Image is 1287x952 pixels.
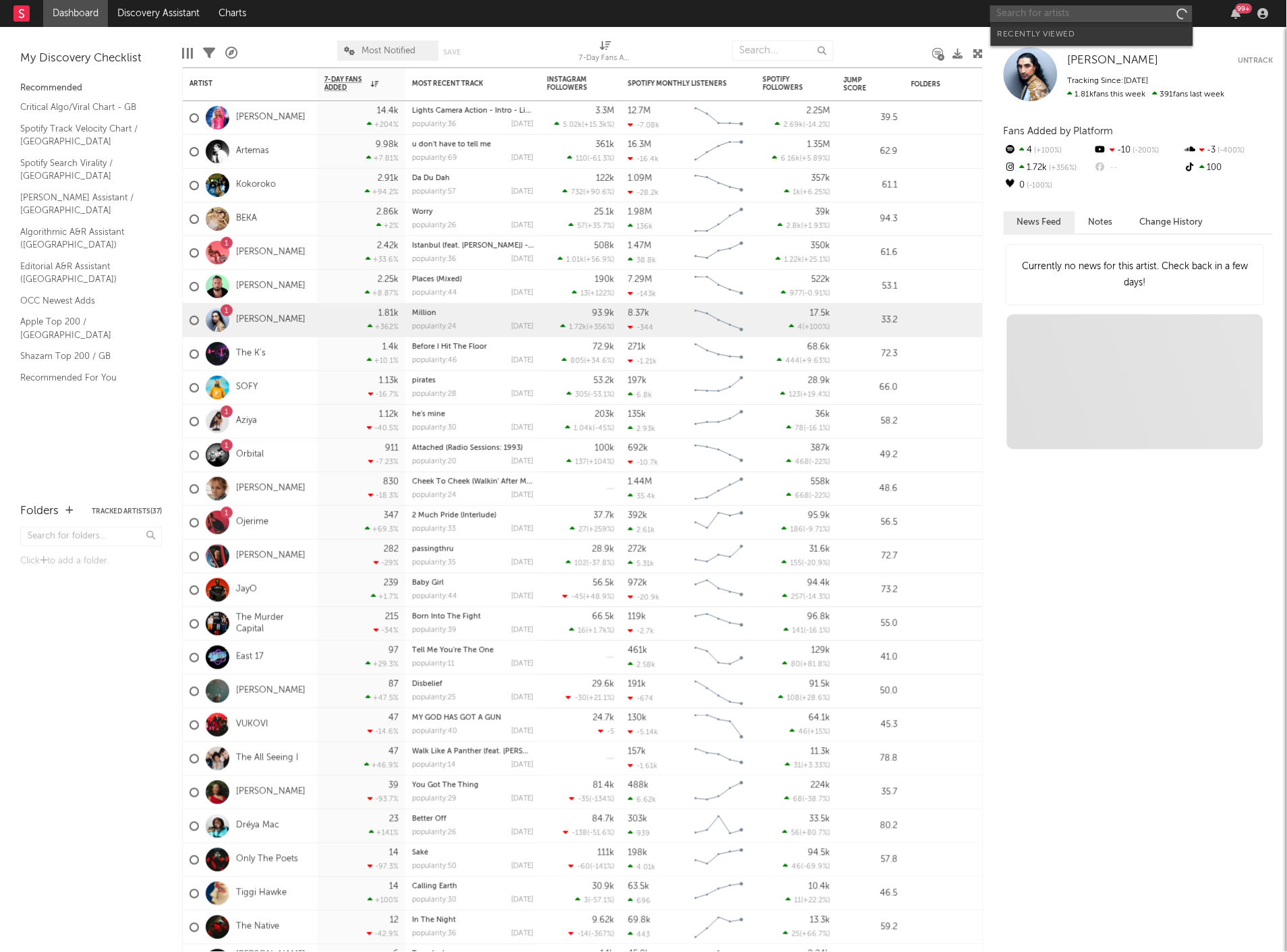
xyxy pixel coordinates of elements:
div: 2.86k [376,208,399,217]
div: 7.29M [628,275,652,284]
div: 692k [628,444,648,453]
a: Baby Girl [412,580,444,587]
span: 1.01k [567,256,584,264]
div: popularity: 57 [412,188,456,196]
a: OCC Newest Adds [20,293,148,308]
a: MY GOD HAS GOT A GUN [412,715,501,722]
div: popularity: 44 [412,289,457,297]
div: -10 [1093,142,1183,159]
div: -28.2k [628,188,659,197]
a: East 17 [236,652,264,663]
div: 33.2 [844,312,898,329]
div: 135k [628,410,646,419]
span: 2.8k [786,223,801,230]
div: 522k [811,275,830,284]
a: [PERSON_NAME] [236,112,306,123]
a: Cheek To Cheek (Walkin' After Midnight) [412,478,554,486]
a: Million [412,310,436,317]
div: 2.91k [378,174,399,183]
span: -200 % [1131,147,1159,155]
span: -14.2 % [805,121,828,129]
div: Attached (Radio Sessions: 1993) [412,445,534,452]
div: 1.47M [628,242,652,250]
div: 58.2 [844,414,898,430]
span: 4 [798,324,803,331]
div: +8.87 % [365,289,399,298]
a: Kokoroko [236,179,276,191]
span: 123 [789,391,801,399]
a: pirates [412,377,436,385]
div: 558k [811,478,830,486]
div: 38.8k [628,256,656,264]
div: 14.4k [377,107,399,115]
div: Million [412,310,534,317]
span: +100 % [1033,147,1062,155]
div: ( ) [554,120,614,129]
div: popularity: 30 [412,424,457,432]
a: Critical Algo/Viral Chart - GB [20,100,148,115]
div: 7-Day Fans Added (7-Day Fans Added) [579,34,633,73]
div: ( ) [565,424,614,432]
div: popularity: 36 [412,256,457,263]
span: 137 [575,459,587,466]
a: [PERSON_NAME] [236,314,306,326]
svg: Chart title [689,371,749,405]
span: +5.89 % [802,155,828,163]
svg: Chart title [689,337,749,371]
a: Lights Camera Action - Intro - Live From The Tension Tour [412,107,619,115]
span: +100 % [805,324,828,331]
div: Filters [203,34,215,73]
div: 190k [595,275,614,284]
div: ( ) [561,323,614,331]
a: Tiggi Hawke [236,888,287,899]
a: Worry [412,208,433,216]
div: 508k [594,242,614,250]
a: Apple Top 200 / [GEOGRAPHIC_DATA] [20,314,148,342]
a: [PERSON_NAME] Assistant / [GEOGRAPHIC_DATA] [20,190,148,218]
a: BEKA [236,213,257,225]
div: popularity: 28 [412,391,457,398]
div: 357k [811,174,830,183]
span: +35.7 % [588,223,612,230]
svg: Chart title [689,169,749,202]
a: [PERSON_NAME] [236,787,306,798]
div: -7.23 % [368,457,399,466]
div: ( ) [562,356,614,365]
svg: Chart title [689,135,749,169]
span: +356 % [1048,165,1077,172]
a: he's mine [412,411,445,418]
div: Currently no news for this artist. Check back in a few days! [1007,245,1263,304]
a: Orbital [236,449,264,461]
span: -61.3 % [590,155,612,163]
a: Saké [412,849,428,857]
div: +94.2 % [365,188,399,196]
div: 350k [811,242,830,250]
div: [DATE] [511,458,534,466]
div: ( ) [789,323,830,331]
div: 39.5 [844,110,898,126]
span: +19.4 % [803,391,828,399]
button: 99+ [1232,8,1241,19]
div: 2.42k [377,242,399,250]
div: 72.9k [593,343,614,352]
div: 36k [816,410,830,419]
div: ( ) [558,255,614,264]
div: 94.3 [844,211,898,227]
div: 203k [595,410,614,419]
div: 122k [596,174,614,183]
a: JayO [236,584,257,596]
div: 4 [1004,142,1093,159]
span: 468 [795,459,809,466]
div: [DATE] [511,391,534,398]
div: ( ) [776,255,830,264]
div: 53.2k [594,376,614,385]
a: Dréya Mac [236,820,279,832]
a: Shazam Top 200 / GB [20,349,148,364]
div: popularity: 36 [412,121,457,128]
div: 830 [383,478,399,486]
span: 110 [576,155,588,163]
a: Da Du Dah [412,175,450,182]
input: Search... [733,40,834,61]
a: VUKOVI [236,719,268,731]
div: 387k [811,444,830,453]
